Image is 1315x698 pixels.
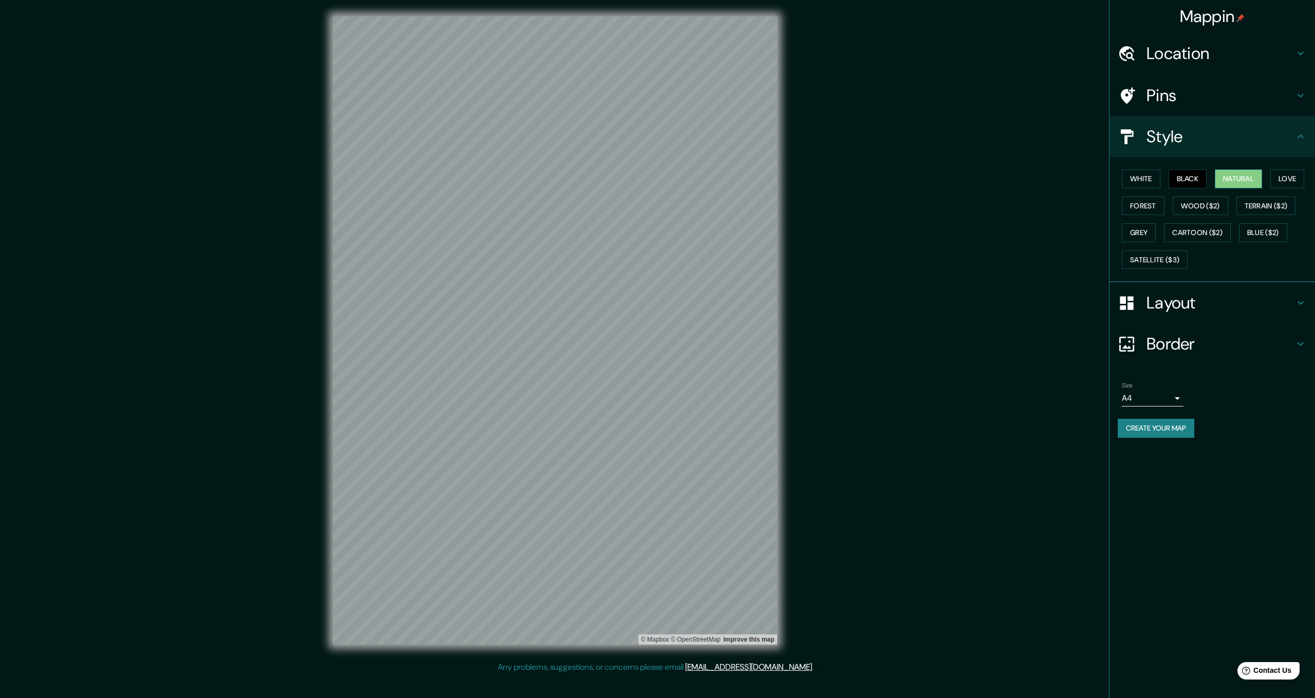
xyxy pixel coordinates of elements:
[1147,43,1294,64] h4: Location
[1173,197,1228,216] button: Wood ($2)
[1110,282,1315,323] div: Layout
[685,662,812,672] a: [EMAIL_ADDRESS][DOMAIN_NAME]
[1110,323,1315,364] div: Border
[1110,75,1315,116] div: Pins
[1270,169,1304,188] button: Love
[1224,658,1304,687] iframe: Help widget launcher
[1122,169,1160,188] button: White
[1215,169,1262,188] button: Natural
[1122,390,1183,406] div: A4
[1118,419,1194,438] button: Create your map
[641,636,669,643] a: Mapbox
[1180,6,1245,27] h4: Mappin
[498,661,814,673] p: Any problems, suggestions, or concerns please email .
[1147,85,1294,106] h4: Pins
[1236,14,1245,22] img: pin-icon.png
[671,636,721,643] a: OpenStreetMap
[1122,197,1164,216] button: Forest
[1110,33,1315,74] div: Location
[1122,223,1156,242] button: Grey
[1147,293,1294,313] h4: Layout
[1122,250,1188,269] button: Satellite ($3)
[1110,116,1315,157] div: Style
[1147,126,1294,147] h4: Style
[1164,223,1231,242] button: Cartoon ($2)
[1122,381,1133,390] label: Size
[723,636,774,643] a: Map feedback
[1147,334,1294,354] h4: Border
[1169,169,1207,188] button: Black
[814,661,815,673] div: .
[1236,197,1296,216] button: Terrain ($2)
[1239,223,1287,242] button: Blue ($2)
[815,661,817,673] div: .
[333,16,777,645] canvas: Map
